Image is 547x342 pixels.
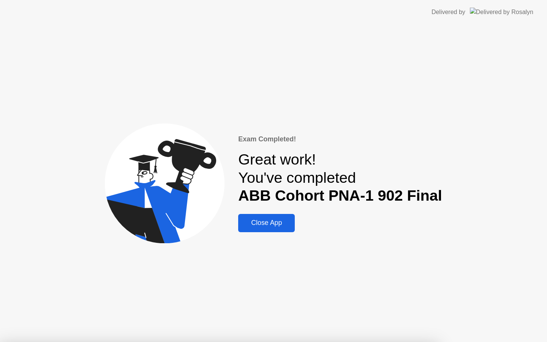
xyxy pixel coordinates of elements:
[240,219,292,227] div: Close App
[238,134,442,144] div: Exam Completed!
[470,8,533,16] img: Delivered by Rosalyn
[432,8,465,17] div: Delivered by
[238,150,442,205] div: Great work! You've completed
[238,187,442,204] b: ABB Cohort PNA-1 902 Final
